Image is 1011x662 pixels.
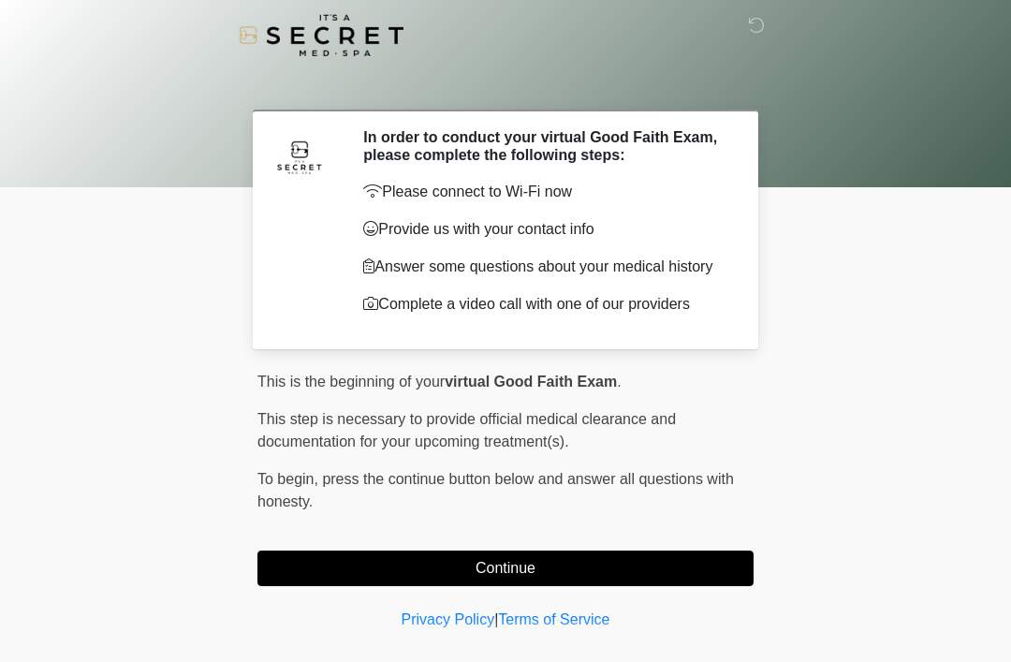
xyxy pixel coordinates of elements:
[363,293,725,316] p: Complete a video call with one of our providers
[494,611,498,627] a: |
[363,181,725,203] p: Please connect to Wi-Fi now
[257,374,445,390] span: This is the beginning of your
[363,128,725,164] h2: In order to conduct your virtual Good Faith Exam, please complete the following steps:
[363,218,725,241] p: Provide us with your contact info
[271,128,328,184] img: Agent Avatar
[239,14,403,56] img: It's A Secret Med Spa Logo
[617,374,621,390] span: .
[257,551,754,586] button: Continue
[257,411,676,449] span: This step is necessary to provide official medical clearance and documentation for your upcoming ...
[243,67,768,102] h1: ‎ ‎
[445,374,617,390] strong: virtual Good Faith Exam
[257,471,734,509] span: press the continue button below and answer all questions with honesty.
[257,471,322,487] span: To begin,
[402,611,495,627] a: Privacy Policy
[363,256,725,278] p: Answer some questions about your medical history
[498,611,609,627] a: Terms of Service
